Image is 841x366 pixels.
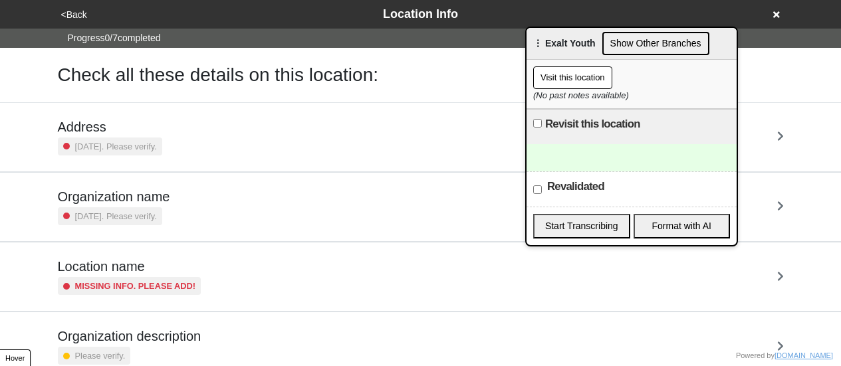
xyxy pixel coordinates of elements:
label: Revalidated [547,179,604,195]
span: ⋮ Exalt Youth [533,38,596,48]
h5: Organization name [58,189,170,205]
small: [DATE]. Please verify. [75,210,157,223]
h5: Address [58,119,162,135]
button: Show Other Branches [602,32,709,55]
h5: Organization description [58,328,201,344]
button: <Back [57,7,91,23]
label: Revisit this location [545,116,640,132]
button: Visit this location [533,66,612,89]
button: Format with AI [634,214,731,238]
div: Powered by [736,350,833,361]
small: Please verify. [75,349,126,362]
small: [DATE]. Please verify. [75,140,157,153]
h1: Check all these details on this location: [58,64,379,86]
span: Location Info [383,7,458,21]
button: Start Transcribing [533,214,630,238]
i: (No past notes available) [533,90,629,100]
small: Missing info. Please add! [75,280,196,292]
span: Progress 0 / 7 completed [68,31,161,45]
h5: Location name [58,258,201,274]
a: [DOMAIN_NAME] [775,351,833,359]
